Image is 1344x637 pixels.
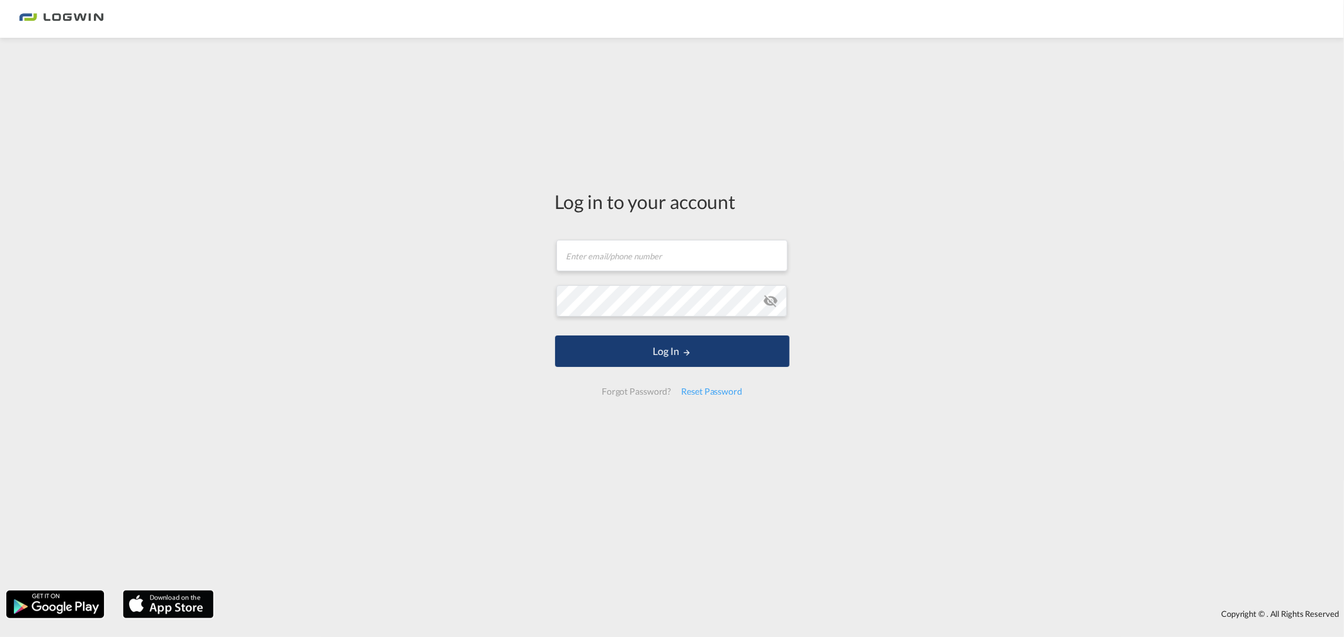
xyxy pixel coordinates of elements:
[676,380,747,403] div: Reset Password
[763,293,778,308] md-icon: icon-eye-off
[555,335,790,367] button: LOGIN
[220,603,1344,624] div: Copyright © . All Rights Reserved
[122,589,215,619] img: apple.png
[555,188,790,215] div: Log in to your account
[5,589,105,619] img: google.png
[556,240,788,271] input: Enter email/phone number
[19,5,104,33] img: bc73a0e0d8c111efacd525e4c8ad7d32.png
[597,380,676,403] div: Forgot Password?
